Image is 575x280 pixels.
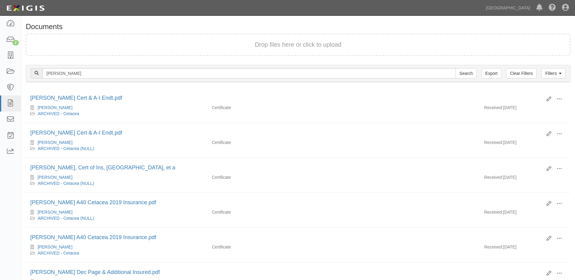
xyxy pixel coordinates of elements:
[30,130,122,136] a: [PERSON_NAME] Cert & A-I Endt.pdf
[30,180,203,186] div: ARCHIVED - Cetacea (NULL)
[30,209,203,215] div: Kerry Brown
[30,215,203,221] div: ARCHIVED - Cetacea (NULL)
[30,268,542,276] div: Kerry Brown Dec Page & Additional Insured.pdf
[207,139,343,145] div: Certificate
[481,68,501,78] a: Export
[38,210,72,215] a: [PERSON_NAME]
[30,269,160,275] a: [PERSON_NAME] Dec Page & Additional Insured.pdf
[480,174,570,183] div: [DATE]
[30,111,203,117] div: ARCHIVED - Cetacea
[30,234,542,242] div: BROWN Kerry A40 Cetacea 2019 Insurance.pdf
[549,4,556,12] i: Help Center - Complianz
[30,129,542,137] div: Kerry Brown Cert & A-I Endt.pdf
[30,94,542,102] div: Kerry Brown Cert & A-I Endt.pdf
[30,234,156,240] a: [PERSON_NAME] A40 Cetacea 2019 Insurance.pdf
[30,199,156,205] a: [PERSON_NAME] A40 Cetacea 2019 Insurance.pdf
[480,244,570,253] div: [DATE]
[484,139,503,145] p: Received:
[484,209,503,215] p: Received:
[480,105,570,114] div: [DATE]
[30,164,542,172] div: Kerry Brown, Cert of Ins, South Beach Harbor, et a
[38,181,94,186] a: ARCHIVED - Cetacea (NULL)
[38,140,72,145] a: [PERSON_NAME]
[38,146,94,151] a: ARCHIVED - Cetacea (NULL)
[30,165,175,171] a: [PERSON_NAME], Cert of Ins, [GEOGRAPHIC_DATA], et a
[480,209,570,218] div: [DATE]
[456,68,477,78] input: Search
[343,174,480,175] div: Effective - Expiration
[38,175,72,180] a: [PERSON_NAME]
[5,3,46,14] img: logo-5460c22ac91f19d4615b14bd174203de0afe785f0fc80cf4dbbc73dc1793850b.png
[38,105,72,110] a: [PERSON_NAME]
[207,105,343,111] div: Certificate
[30,145,203,152] div: ARCHIVED - Cetacea (NULL)
[483,2,533,14] a: [GEOGRAPHIC_DATA]
[38,251,79,255] a: ARCHIVED - Cetacea
[30,174,203,180] div: Kerry Brown
[506,68,537,78] a: Clear Filters
[480,139,570,148] div: [DATE]
[343,139,480,140] div: Effective - Expiration
[42,68,456,78] input: Search
[30,95,122,101] a: [PERSON_NAME] Cert & A-I Endt.pdf
[30,199,542,207] div: BROWN Kerry A40 Cetacea 2019 Insurance.pdf
[484,105,503,111] p: Received:
[207,174,343,180] div: Certificate
[30,105,203,111] div: Kerry Brown
[38,216,94,221] a: ARCHIVED - Cetacea (NULL)
[484,174,503,180] p: Received:
[207,209,343,215] div: Certificate
[207,244,343,250] div: Certificate
[38,111,79,116] a: ARCHIVED - Cetacea
[12,40,19,45] div: 2
[484,244,503,250] p: Received:
[30,139,203,145] div: Kerry Brown
[255,40,342,49] button: Drop files here or click to upload
[30,244,203,250] div: Kerry Brown
[38,245,72,249] a: [PERSON_NAME]
[541,68,566,78] a: Filters
[26,23,570,31] h1: Documents
[30,250,203,256] div: ARCHIVED - Cetacea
